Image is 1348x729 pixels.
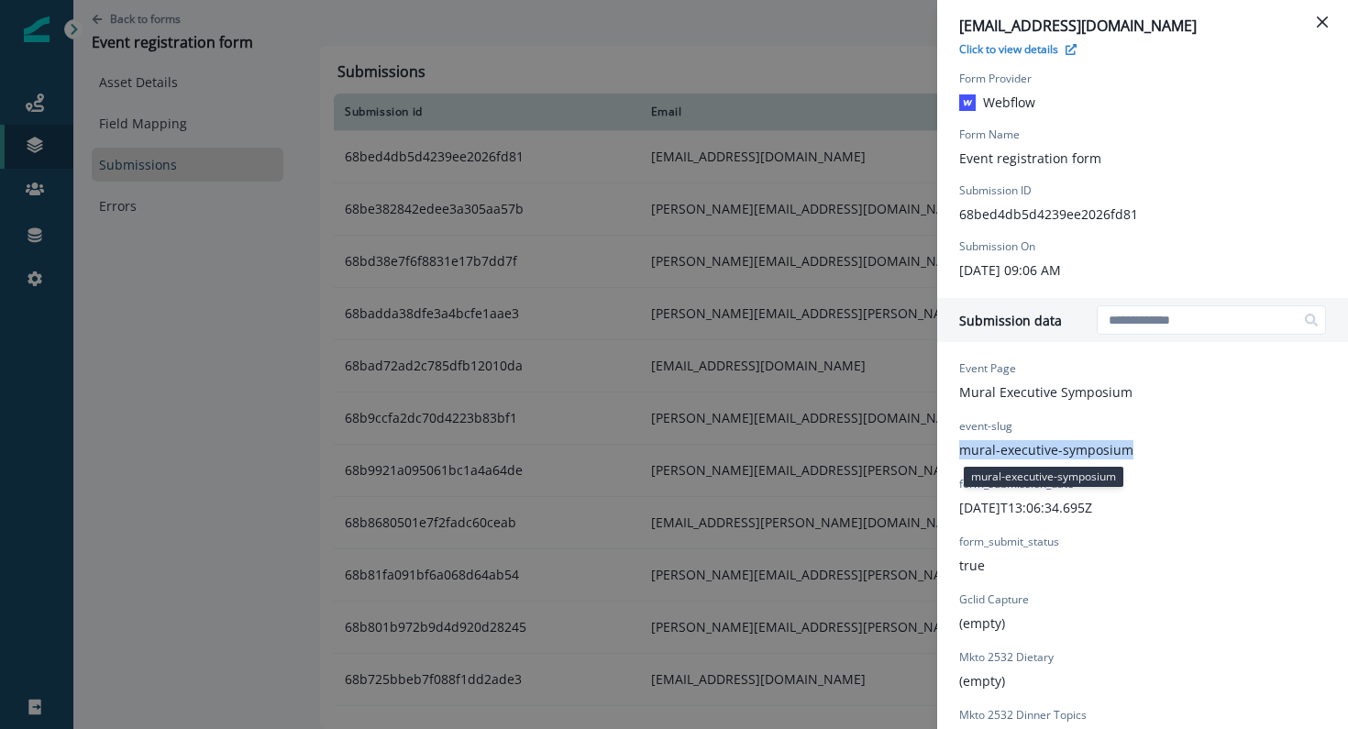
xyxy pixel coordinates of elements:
[959,41,1077,57] button: Click to view details
[959,382,1133,402] p: Mural Executive Symposium
[959,440,1133,459] p: mural-executive-symposium
[959,127,1020,143] p: Form Name
[959,498,1092,517] p: [DATE]T13:06:34.695Z
[959,260,1061,280] p: [DATE] 09:06 AM
[1308,7,1337,37] button: Close
[959,556,985,575] p: true
[959,15,1326,37] p: [EMAIL_ADDRESS][DOMAIN_NAME]
[959,238,1035,255] p: Submission On
[959,204,1138,224] p: 68bed4db5d4239ee2026fd81
[959,707,1087,723] p: Mkto 2532 Dinner Topics
[983,93,1035,112] p: Webflow
[959,671,1005,690] p: (empty)
[959,94,976,111] img: Webflow
[959,149,1101,168] p: Event registration form
[959,591,1029,608] p: Gclid Capture
[959,649,1054,666] p: Mkto 2532 Dietary
[959,360,1016,377] p: Event Page
[959,476,1074,492] p: form_submission_date
[959,534,1059,550] p: form_submit_status
[959,71,1032,87] p: Form Provider
[959,311,1062,330] p: Submission data
[959,41,1058,57] p: Click to view details
[959,418,1012,435] p: event-slug
[959,182,1032,199] p: Submission ID
[959,613,1005,633] p: (empty)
